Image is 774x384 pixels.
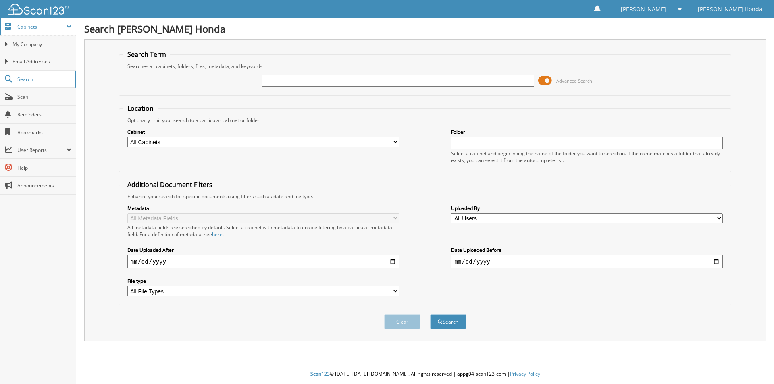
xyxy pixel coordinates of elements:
label: Folder [451,129,723,135]
a: here [212,231,223,238]
label: Metadata [127,205,399,212]
span: [PERSON_NAME] Honda [698,7,762,12]
span: My Company [12,41,72,48]
label: Date Uploaded Before [451,247,723,253]
span: Bookmarks [17,129,72,136]
legend: Additional Document Filters [123,180,216,189]
label: Date Uploaded After [127,247,399,253]
span: Scan123 [310,370,330,377]
iframe: Chat Widget [734,345,774,384]
span: [PERSON_NAME] [621,7,666,12]
div: Optionally limit your search to a particular cabinet or folder [123,117,727,124]
div: Searches all cabinets, folders, files, metadata, and keywords [123,63,727,70]
h1: Search [PERSON_NAME] Honda [84,22,766,35]
div: Select a cabinet and begin typing the name of the folder you want to search in. If the name match... [451,150,723,164]
label: Cabinet [127,129,399,135]
legend: Search Term [123,50,170,59]
img: scan123-logo-white.svg [8,4,69,15]
label: File type [127,278,399,284]
div: All metadata fields are searched by default. Select a cabinet with metadata to enable filtering b... [127,224,399,238]
button: Search [430,314,466,329]
span: Search [17,76,71,83]
legend: Location [123,104,158,113]
button: Clear [384,314,420,329]
span: Email Addresses [12,58,72,65]
label: Uploaded By [451,205,723,212]
span: Announcements [17,182,72,189]
div: © [DATE]-[DATE] [DOMAIN_NAME]. All rights reserved | appg04-scan123-com | [76,364,774,384]
span: Advanced Search [556,78,592,84]
a: Privacy Policy [510,370,540,377]
span: Help [17,164,72,171]
span: Cabinets [17,23,66,30]
span: Scan [17,93,72,100]
input: start [127,255,399,268]
div: Enhance your search for specific documents using filters such as date and file type. [123,193,727,200]
span: User Reports [17,147,66,154]
span: Reminders [17,111,72,118]
input: end [451,255,723,268]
